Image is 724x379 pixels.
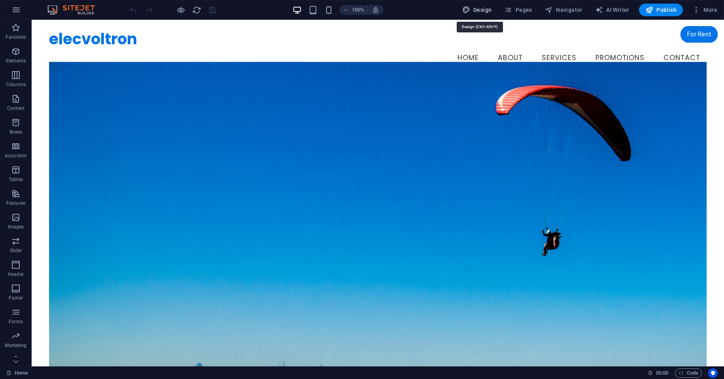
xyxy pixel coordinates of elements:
p: Features [6,200,25,206]
button: Navigator [542,4,586,16]
span: 00 00 [656,368,668,378]
button: Usercentrics [708,368,718,378]
button: More [689,4,720,16]
button: Publish [639,4,683,16]
span: Navigator [545,6,582,14]
p: Boxes [9,129,23,135]
p: Accordion [5,153,27,159]
div: For Rent [649,6,686,23]
span: AI Writer [595,6,629,14]
span: Design [462,6,492,14]
p: Forms [9,319,23,325]
p: Header [8,271,24,277]
button: AI Writer [592,4,633,16]
span: Publish [645,6,677,14]
button: Code [675,368,702,378]
span: More [692,6,717,14]
p: Tables [9,176,23,183]
p: Elements [6,58,26,64]
p: Footer [9,295,23,301]
p: Images [8,224,24,230]
button: reload [192,5,201,15]
p: Slider [10,247,22,254]
img: Editor Logo [45,5,105,15]
p: Marketing [5,342,26,349]
button: 100% [340,5,368,15]
span: Pages [504,6,532,14]
i: Reload page [192,6,201,15]
h6: Session time [648,368,669,378]
button: Pages [501,4,535,16]
span: : [662,370,663,376]
p: Columns [6,81,26,88]
a: Click to cancel selection. Double-click to open Pages [6,368,28,378]
i: On resize automatically adjust zoom level to fit chosen device. [372,6,379,13]
button: Design [459,4,495,16]
p: Favorites [6,34,26,40]
span: Code [679,368,698,378]
h6: 100% [352,5,364,15]
p: Content [7,105,25,111]
button: Click here to leave preview mode and continue editing [176,5,185,15]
